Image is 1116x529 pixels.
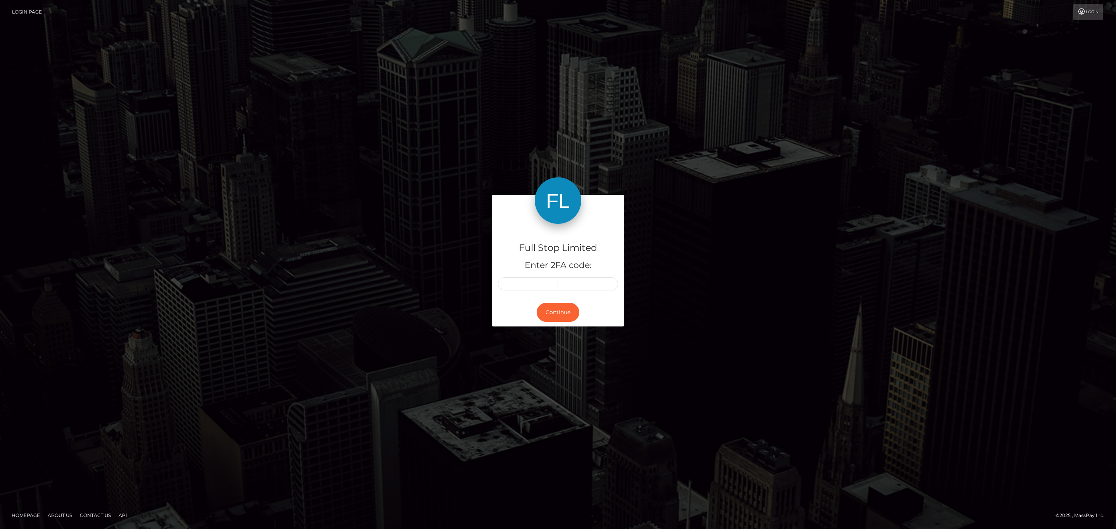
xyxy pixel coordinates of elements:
a: About Us [45,509,75,521]
a: Login Page [12,4,42,20]
a: Login [1073,4,1103,20]
button: Continue [537,303,579,322]
img: Full Stop Limited [535,177,581,224]
a: Homepage [9,509,43,521]
a: API [115,509,130,521]
a: Contact Us [77,509,114,521]
div: © 2025 , MassPay Inc. [1056,511,1110,520]
h5: Enter 2FA code: [498,259,618,271]
h4: Full Stop Limited [498,241,618,255]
